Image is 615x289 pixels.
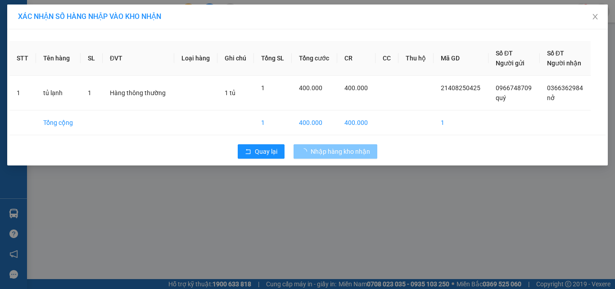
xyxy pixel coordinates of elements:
[103,41,174,76] th: ĐVT
[547,94,555,101] span: nở
[496,50,513,57] span: Số ĐT
[294,144,377,159] button: Nhập hàng kho nhận
[496,94,506,101] span: quý
[292,110,337,135] td: 400.000
[9,76,36,110] td: 1
[88,89,91,96] span: 1
[344,84,368,92] span: 400.000
[583,5,608,30] button: Close
[375,41,398,76] th: CC
[36,110,81,135] td: Tổng cộng
[225,89,235,96] span: 1 tủ
[81,41,103,76] th: SL
[434,41,488,76] th: Mã GD
[441,84,480,92] span: 21408250425
[36,41,81,76] th: Tên hàng
[261,84,265,92] span: 1
[496,60,525,67] span: Người gửi
[174,41,217,76] th: Loại hàng
[18,12,161,21] span: XÁC NHẬN SỐ HÀNG NHẬP VÀO KHO NHẬN
[254,41,292,76] th: Tổng SL
[337,110,375,135] td: 400.000
[311,147,370,156] span: Nhập hàng kho nhận
[301,148,311,155] span: loading
[103,76,174,110] td: Hàng thông thường
[9,41,36,76] th: STT
[255,147,277,156] span: Quay lại
[299,84,322,92] span: 400.000
[398,41,434,76] th: Thu hộ
[434,110,488,135] td: 1
[217,41,254,76] th: Ghi chú
[337,41,375,76] th: CR
[592,13,599,20] span: close
[292,41,337,76] th: Tổng cước
[496,84,532,92] span: 0966748709
[547,84,583,92] span: 0366362984
[547,50,564,57] span: Số ĐT
[36,76,81,110] td: tủ lạnh
[238,144,285,159] button: rollbackQuay lại
[245,148,251,156] span: rollback
[547,60,581,67] span: Người nhận
[254,110,292,135] td: 1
